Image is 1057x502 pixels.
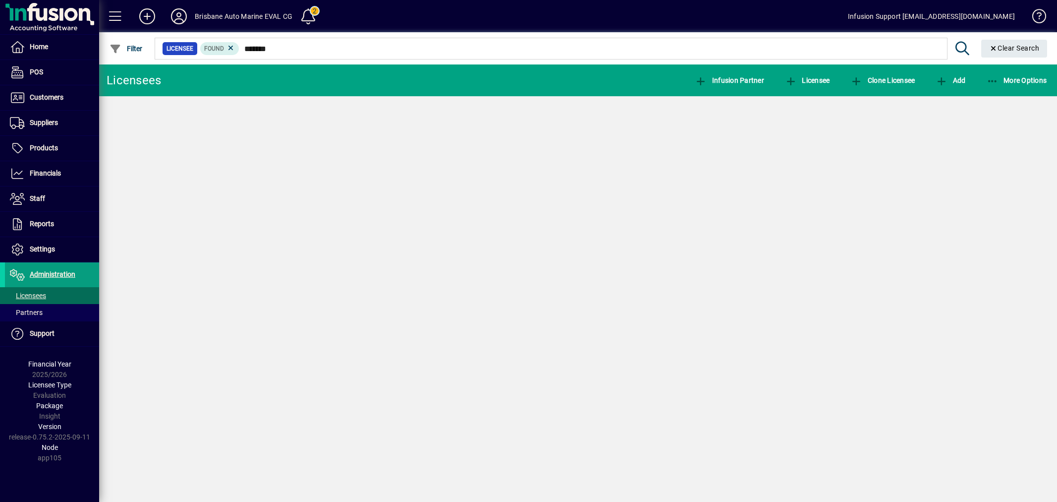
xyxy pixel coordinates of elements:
span: Partners [10,309,43,316]
a: Partners [5,304,99,321]
span: Licensee [785,76,830,84]
span: Licensee [167,44,193,54]
a: Reports [5,212,99,237]
span: Licensee Type [28,381,71,389]
span: Filter [110,45,143,53]
button: Profile [163,7,195,25]
span: Node [42,443,58,451]
a: Customers [5,85,99,110]
span: More Options [987,76,1047,84]
span: Found [204,45,224,52]
button: Add [131,7,163,25]
span: POS [30,68,43,76]
span: Version [38,423,61,431]
div: Infusion Support [EMAIL_ADDRESS][DOMAIN_NAME] [848,8,1015,24]
span: Infusion Partner [695,76,764,84]
button: Licensee [782,71,833,89]
button: Filter [107,40,145,58]
span: Clone Licensee [850,76,915,84]
a: Financials [5,161,99,186]
a: Support [5,321,99,346]
span: Administration [30,270,75,278]
span: Home [30,43,48,51]
a: Products [5,136,99,161]
span: Financials [30,169,61,177]
span: Products [30,144,58,152]
div: Brisbane Auto Marine EVAL CG [195,8,292,24]
span: Support [30,329,55,337]
a: Suppliers [5,111,99,135]
span: Clear Search [989,44,1040,52]
button: Infusion Partner [692,71,767,89]
span: Licensees [10,292,46,300]
a: Licensees [5,287,99,304]
a: Knowledge Base [1025,2,1045,34]
a: Home [5,35,99,60]
div: Licensees [107,72,161,88]
span: Staff [30,194,45,202]
button: Clone Licensee [848,71,917,89]
mat-chip: Found Status: Found [200,42,239,55]
button: Add [933,71,968,89]
span: Reports [30,220,54,228]
span: Suppliers [30,119,58,126]
span: Financial Year [28,360,71,368]
a: POS [5,60,99,85]
span: Package [36,402,63,410]
a: Settings [5,237,99,262]
a: Staff [5,187,99,211]
span: Settings [30,245,55,253]
button: Clear [981,40,1048,58]
button: More Options [984,71,1050,89]
span: Customers [30,93,63,101]
span: Add [936,76,965,84]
